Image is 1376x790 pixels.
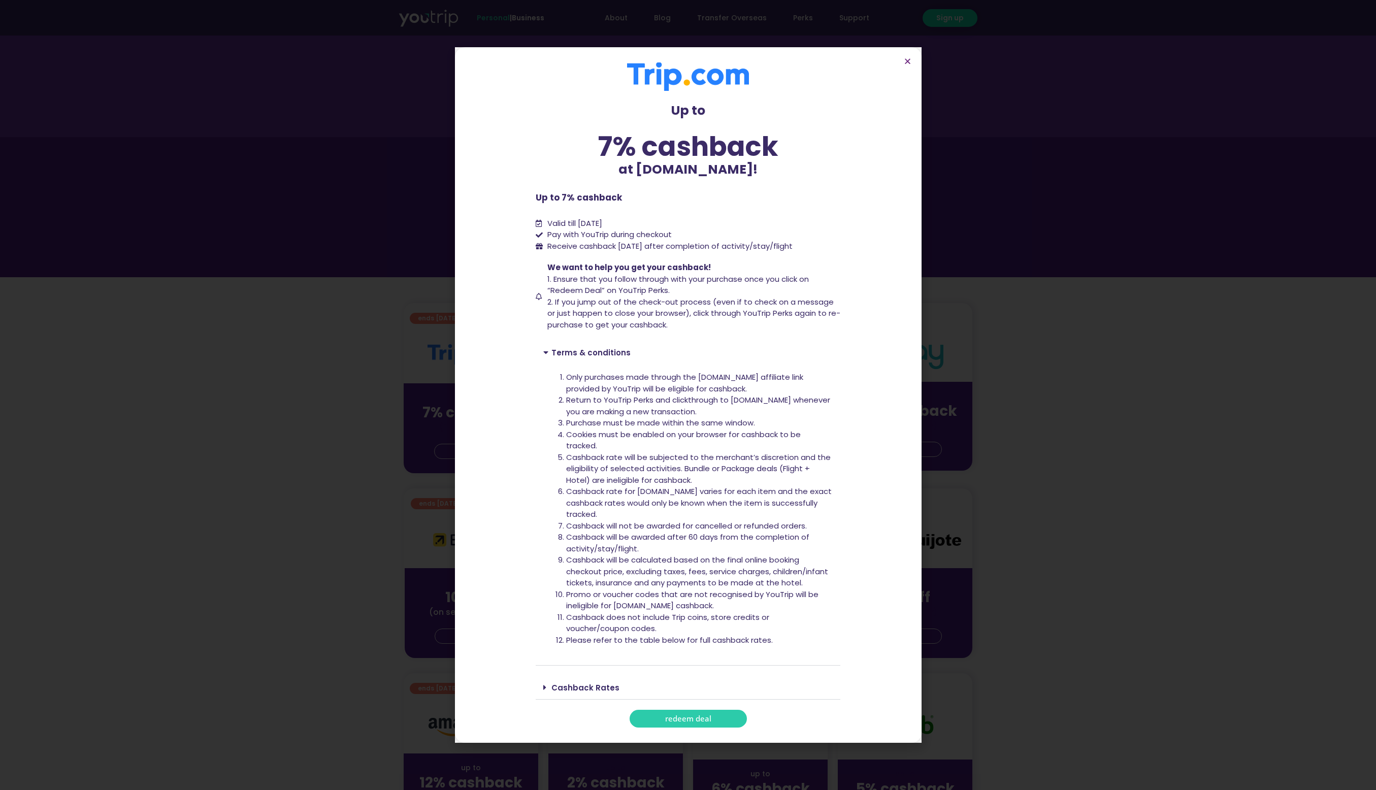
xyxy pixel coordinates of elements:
div: 7% cashback [536,133,840,160]
li: Only purchases made through the [DOMAIN_NAME] affiliate link provided by YouTrip will be eligible... [566,372,833,394]
li: Cashback rate will be subjected to the merchant’s discretion and the eligibility of selected acti... [566,452,833,486]
a: Terms & conditions [551,347,631,358]
span: We want to help you get your cashback! [547,262,711,273]
li: Return to YouTrip Perks and clickthrough to [DOMAIN_NAME] whenever you are making a new transaction. [566,394,833,417]
span: Pay with YouTrip during checkout [545,229,672,241]
div: Terms & conditions [536,341,840,364]
a: Cashback Rates [551,682,619,693]
span: Valid till [DATE] [547,218,602,228]
li: Please refer to the table below for full cashback rates. [566,635,833,646]
li: Cashback rate for [DOMAIN_NAME] varies for each item and the exact cashback rates would only be k... [566,486,833,520]
p: Up to [536,101,840,120]
span: Receive cashback [DATE] after completion of activity/stay/flight [547,241,793,251]
li: Purchase must be made within the same window. [566,417,833,429]
span: 1. Ensure that you follow through with your purchase once you click on “Redeem Deal” on YouTrip P... [547,274,809,296]
b: Up to 7% cashback [536,191,622,204]
li: Cashback will be calculated based on the final online booking checkout price, excluding taxes, fe... [566,554,833,589]
li: Cookies must be enabled on your browser for cashback to be tracked. [566,429,833,452]
span: 2. If you jump out of the check-out process (even if to check on a message or just happen to clos... [547,297,840,330]
a: redeem deal [630,710,747,728]
p: at [DOMAIN_NAME]! [536,160,840,179]
span: redeem deal [665,715,711,722]
li: Cashback will be awarded after 60 days from the completion of activity/stay/flight. [566,532,833,554]
a: Close [904,57,911,65]
li: Cashback will not be awarded for cancelled or refunded orders. [566,520,833,532]
li: Promo or voucher codes that are not recognised by YouTrip will be ineligible for [DOMAIN_NAME] ca... [566,589,833,612]
li: Cashback does not include Trip coins, store credits or voucher/coupon codes. [566,612,833,635]
div: Cashback Rates [536,676,840,700]
div: Terms & conditions [536,364,840,666]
